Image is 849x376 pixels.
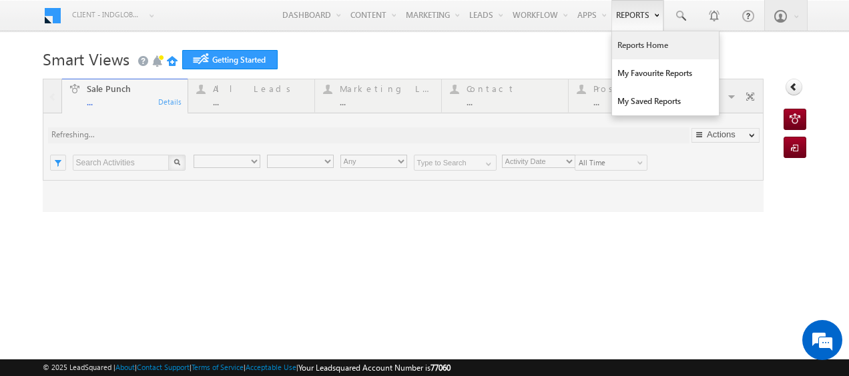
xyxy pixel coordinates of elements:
span: Smart Views [43,48,129,69]
a: Contact Support [137,363,190,371]
a: My Saved Reports [612,87,719,115]
a: Terms of Service [192,363,244,371]
span: © 2025 LeadSquared | | | | | [43,361,451,374]
span: Client - indglobal1 (77060) [72,8,142,21]
a: About [115,363,135,371]
span: Your Leadsquared Account Number is [298,363,451,373]
a: Acceptable Use [246,363,296,371]
a: Reports Home [612,31,719,59]
span: 77060 [431,363,451,373]
a: Getting Started [182,50,278,69]
a: My Favourite Reports [612,59,719,87]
